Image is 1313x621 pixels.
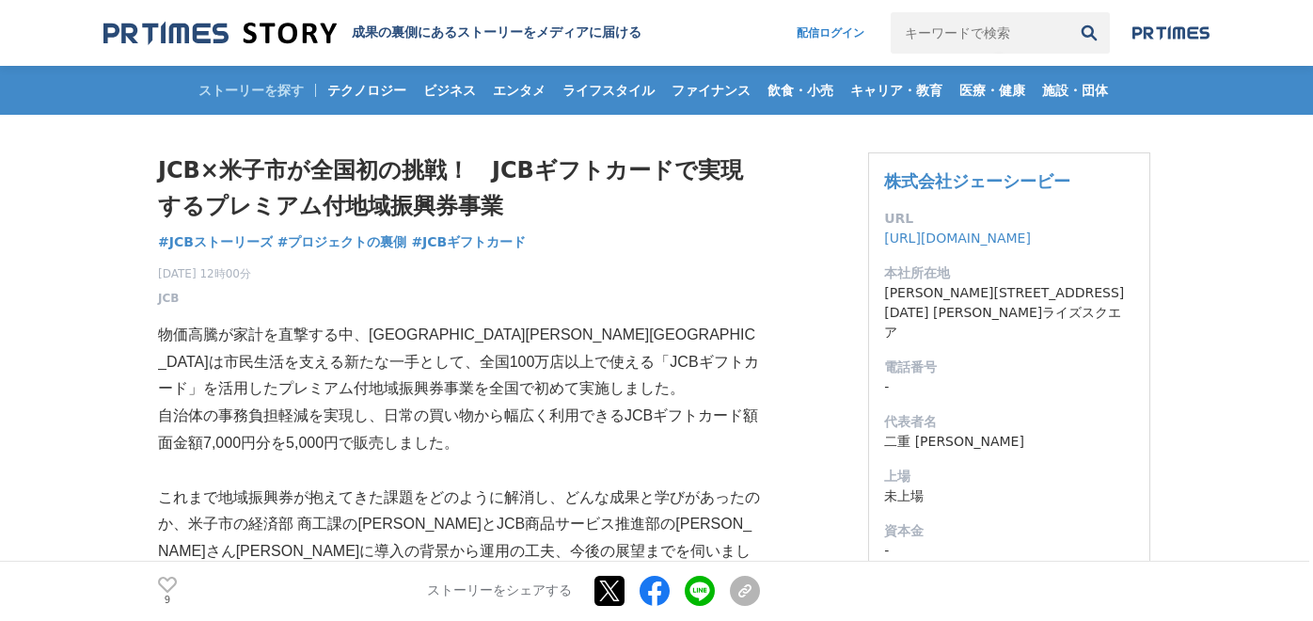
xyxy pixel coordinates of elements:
span: ファイナンス [664,82,758,99]
a: #JCBギフトカード [411,232,526,252]
a: ファイナンス [664,66,758,115]
a: ビジネス [416,66,483,115]
a: 株式会社ジェーシービー [884,171,1070,191]
p: これまで地域振興券が抱えてきた課題をどのように解消し、どんな成果と学びがあったのか、米子市の経済部 商工課の[PERSON_NAME]とJCB商品サービス推進部の[PERSON_NAME]さん[... [158,485,760,593]
dd: 二重 [PERSON_NAME] [884,432,1134,452]
a: 飲食・小売 [760,66,841,115]
span: ライフスタイル [555,82,662,99]
dt: 資本金 [884,521,1134,541]
dt: 本社所在地 [884,263,1134,283]
img: 成果の裏側にあるストーリーをメディアに届ける [103,21,337,46]
span: キャリア・教育 [843,82,950,99]
dt: 上場 [884,467,1134,486]
span: エンタメ [485,82,553,99]
a: エンタメ [485,66,553,115]
a: テクノロジー [320,66,414,115]
a: 成果の裏側にあるストーリーをメディアに届ける 成果の裏側にあるストーリーをメディアに届ける [103,21,641,46]
a: 施設・団体 [1035,66,1115,115]
span: #JCBストーリーズ [158,233,273,250]
p: 9 [158,596,177,605]
span: 医療・健康 [952,82,1033,99]
button: 検索 [1068,12,1110,54]
a: #JCBストーリーズ [158,232,273,252]
p: 物価高騰が家計を直撃する中、[GEOGRAPHIC_DATA][PERSON_NAME][GEOGRAPHIC_DATA]は市民生活を支える新たな一手として、全国100万店以上で使える「JCBギ... [158,322,760,403]
a: JCB [158,290,179,307]
span: #プロジェクトの裏側 [277,233,407,250]
dd: - [884,377,1134,397]
p: ストーリーをシェアする [427,583,572,600]
span: テクノロジー [320,82,414,99]
h2: 成果の裏側にあるストーリーをメディアに届ける [352,24,641,41]
input: キーワードで検索 [891,12,1068,54]
a: 配信ログイン [778,12,883,54]
a: ライフスタイル [555,66,662,115]
a: [URL][DOMAIN_NAME] [884,231,1031,246]
span: 施設・団体 [1035,82,1115,99]
dt: 電話番号 [884,358,1134,377]
a: キャリア・教育 [843,66,950,115]
p: 自治体の事務負担軽減を実現し、日常の買い物から幅広く利用できるJCBギフトカード額面金額7,000円分を5,000円で販売しました。 [158,403,760,457]
dd: [PERSON_NAME][STREET_ADDRESS][DATE] [PERSON_NAME]ライズスクエア [884,283,1134,342]
dd: - [884,541,1134,561]
h1: JCB×米子市が全国初の挑戦！ JCBギフトカードで実現するプレミアム付地域振興券事業 [158,152,760,225]
dt: URL [884,209,1134,229]
span: ビジネス [416,82,483,99]
span: #JCBギフトカード [411,233,526,250]
span: [DATE] 12時00分 [158,265,251,282]
span: 飲食・小売 [760,82,841,99]
img: prtimes [1132,25,1210,40]
a: 医療・健康 [952,66,1033,115]
a: #プロジェクトの裏側 [277,232,407,252]
dt: 代表者名 [884,412,1134,432]
dd: 未上場 [884,486,1134,506]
